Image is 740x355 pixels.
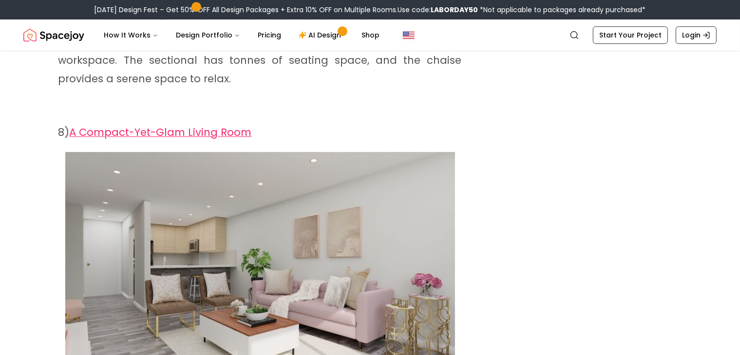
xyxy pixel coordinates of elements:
a: Spacejoy [23,25,84,45]
button: How It Works [96,25,166,45]
nav: Main [96,25,387,45]
span: A Compact-Yet-Glam Living Room [70,125,252,139]
nav: Global [23,19,717,51]
span: 8) [58,125,70,139]
img: United States [403,29,415,41]
a: Pricing [250,25,289,45]
span: Use code: [398,5,478,15]
a: Start Your Project [593,26,668,44]
b: LABORDAY50 [431,5,478,15]
a: AI Design [291,25,352,45]
div: [DATE] Design Fest – Get 50% OFF All Design Packages + Extra 10% OFF on Multiple Rooms. [95,5,646,15]
a: Login [676,26,717,44]
a: Shop [354,25,387,45]
span: *Not applicable to packages already purchased* [478,5,646,15]
button: Design Portfolio [168,25,248,45]
a: A Compact-Yet-Glam Living Room [70,128,252,139]
img: Spacejoy Logo [23,25,84,45]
